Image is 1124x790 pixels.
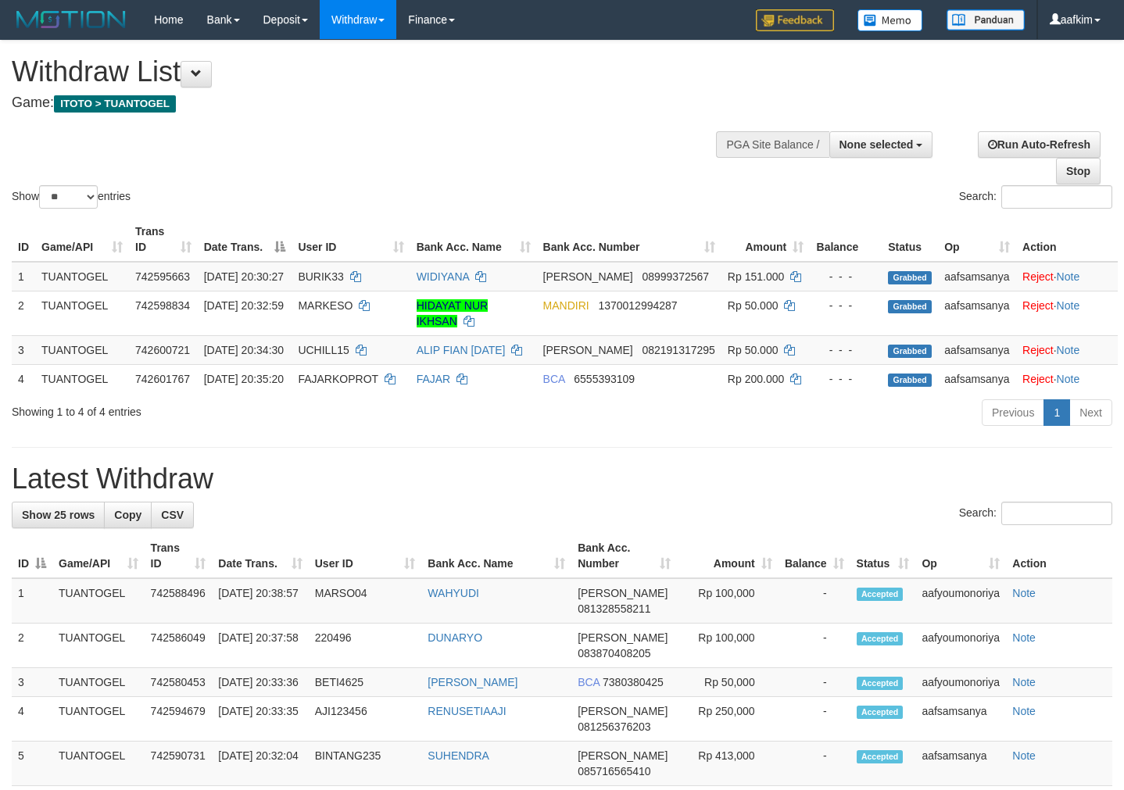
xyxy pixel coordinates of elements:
span: BURIK33 [298,270,343,283]
a: Note [1057,299,1080,312]
span: Grabbed [888,374,932,387]
span: Copy 083870408205 to clipboard [578,647,650,660]
div: - - - [816,269,875,284]
a: Next [1069,399,1112,426]
a: FAJAR [417,373,451,385]
td: 5 [12,742,52,786]
a: Reject [1022,270,1054,283]
span: Accepted [857,588,904,601]
td: - [779,697,850,742]
td: [DATE] 20:33:36 [212,668,308,697]
span: Copy 08999372567 to clipboard [642,270,709,283]
td: - [779,668,850,697]
span: CSV [161,509,184,521]
a: Run Auto-Refresh [978,131,1101,158]
span: Show 25 rows [22,509,95,521]
img: MOTION_logo.png [12,8,131,31]
span: Copy 085716565410 to clipboard [578,765,650,777]
td: Rp 413,000 [677,742,778,786]
td: 742594679 [145,697,213,742]
td: 4 [12,697,52,742]
td: Rp 100,000 [677,578,778,624]
span: [PERSON_NAME] [578,749,668,762]
th: Trans ID: activate to sort column ascending [145,534,213,578]
th: Bank Acc. Name: activate to sort column ascending [421,534,571,578]
span: BCA [543,373,565,385]
span: ITOTO > TUANTOGEL [54,95,176,113]
th: Status [882,217,938,262]
a: DUNARYO [428,631,482,644]
h4: Game: [12,95,734,111]
span: [PERSON_NAME] [578,705,668,717]
button: None selected [829,131,933,158]
td: TUANTOGEL [52,742,145,786]
td: aafsamsanya [938,364,1016,393]
div: - - - [816,371,875,387]
td: - [779,624,850,668]
span: Accepted [857,677,904,690]
th: Action [1016,217,1118,262]
td: 4 [12,364,35,393]
span: 742600721 [135,344,190,356]
h1: Withdraw List [12,56,734,88]
td: [DATE] 20:38:57 [212,578,308,624]
a: HIDAYAT NUR IKHSAN [417,299,489,327]
td: aafyoumonoriya [915,578,1006,624]
span: Rp 200.000 [728,373,784,385]
td: TUANTOGEL [52,578,145,624]
div: - - - [816,298,875,313]
td: Rp 100,000 [677,624,778,668]
span: [PERSON_NAME] [543,270,633,283]
td: · [1016,335,1118,364]
span: Copy 7380380425 to clipboard [603,676,664,688]
span: [DATE] 20:34:30 [204,344,284,356]
td: aafsamsanya [938,291,1016,335]
label: Search: [959,502,1112,525]
td: TUANTOGEL [35,262,129,291]
td: aafsamsanya [938,335,1016,364]
div: Showing 1 to 4 of 4 entries [12,398,456,420]
th: Status: activate to sort column ascending [850,534,916,578]
a: Previous [982,399,1044,426]
a: Note [1012,587,1036,599]
th: Op: activate to sort column ascending [915,534,1006,578]
td: 3 [12,668,52,697]
span: Rp 50.000 [728,299,779,312]
td: [DATE] 20:33:35 [212,697,308,742]
a: Reject [1022,344,1054,356]
td: aafyoumonoriya [915,668,1006,697]
span: [PERSON_NAME] [578,631,668,644]
span: [DATE] 20:32:59 [204,299,284,312]
th: Action [1006,534,1112,578]
span: Copy 082191317295 to clipboard [642,344,714,356]
a: [PERSON_NAME] [428,676,517,688]
a: Note [1057,344,1080,356]
th: Date Trans.: activate to sort column ascending [212,534,308,578]
td: aafsamsanya [915,697,1006,742]
td: 1 [12,262,35,291]
a: Note [1012,749,1036,762]
th: ID: activate to sort column descending [12,534,52,578]
a: Note [1012,705,1036,717]
select: Showentries [39,185,98,209]
th: Amount: activate to sort column ascending [677,534,778,578]
th: Game/API: activate to sort column ascending [52,534,145,578]
a: CSV [151,502,194,528]
span: None selected [839,138,914,151]
a: Note [1057,270,1080,283]
td: Rp 50,000 [677,668,778,697]
td: AJI123456 [309,697,422,742]
a: Stop [1056,158,1101,184]
div: - - - [816,342,875,358]
span: Copy 081256376203 to clipboard [578,720,650,733]
td: - [779,742,850,786]
td: TUANTOGEL [52,668,145,697]
td: [DATE] 20:32:04 [212,742,308,786]
td: Rp 250,000 [677,697,778,742]
td: BINTANG235 [309,742,422,786]
th: User ID: activate to sort column ascending [309,534,422,578]
img: panduan.png [947,9,1025,30]
th: Game/API: activate to sort column ascending [35,217,129,262]
td: TUANTOGEL [35,364,129,393]
th: Trans ID: activate to sort column ascending [129,217,198,262]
